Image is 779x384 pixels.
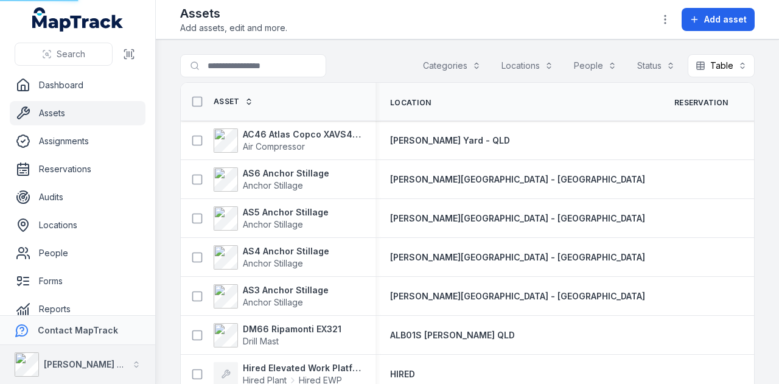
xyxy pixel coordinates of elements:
a: HIRED [390,368,415,380]
a: Reports [10,297,145,321]
a: Locations [10,213,145,237]
span: Add assets, edit and more. [180,22,287,34]
a: AS5 Anchor StillageAnchor Stillage [214,206,329,231]
a: [PERSON_NAME] Yard - QLD [390,134,510,147]
a: AC46 Atlas Copco XAVS450Air Compressor [214,128,361,153]
strong: DM66 Ripamonti EX321 [243,323,341,335]
a: AS6 Anchor StillageAnchor Stillage [214,167,329,192]
a: Assets [10,101,145,125]
a: [PERSON_NAME][GEOGRAPHIC_DATA] - [GEOGRAPHIC_DATA] [390,251,645,264]
a: [PERSON_NAME][GEOGRAPHIC_DATA] - [GEOGRAPHIC_DATA] [390,212,645,225]
strong: AS4 Anchor Stillage [243,245,329,257]
button: Add asset [682,8,755,31]
span: Search [57,48,85,60]
a: AS3 Anchor StillageAnchor Stillage [214,284,329,309]
span: Location [390,98,431,108]
span: Anchor Stillage [243,297,303,307]
span: ALB01S [PERSON_NAME] QLD [390,330,515,340]
span: [PERSON_NAME][GEOGRAPHIC_DATA] - [GEOGRAPHIC_DATA] [390,213,645,223]
a: Dashboard [10,73,145,97]
a: Forms [10,269,145,293]
a: DM66 Ripamonti EX321Drill Mast [214,323,341,347]
a: Audits [10,185,145,209]
span: Asset [214,97,240,106]
strong: AS3 Anchor Stillage [243,284,329,296]
span: Reservation [674,98,728,108]
button: Categories [415,54,489,77]
strong: AS6 Anchor Stillage [243,167,329,180]
button: Locations [494,54,561,77]
a: Reservations [10,157,145,181]
strong: Hired Elevated Work Platform [243,362,361,374]
span: Anchor Stillage [243,219,303,229]
span: HIRED [390,369,415,379]
a: [PERSON_NAME][GEOGRAPHIC_DATA] - [GEOGRAPHIC_DATA] [390,290,645,302]
a: [PERSON_NAME][GEOGRAPHIC_DATA] - [GEOGRAPHIC_DATA] [390,173,645,186]
span: [PERSON_NAME][GEOGRAPHIC_DATA] - [GEOGRAPHIC_DATA] [390,291,645,301]
span: [PERSON_NAME] Yard - QLD [390,135,510,145]
a: AS4 Anchor StillageAnchor Stillage [214,245,329,270]
button: Search [15,43,113,66]
span: [PERSON_NAME][GEOGRAPHIC_DATA] - [GEOGRAPHIC_DATA] [390,174,645,184]
a: ALB01S [PERSON_NAME] QLD [390,329,515,341]
strong: AS5 Anchor Stillage [243,206,329,218]
button: Status [629,54,683,77]
span: Air Compressor [243,141,305,152]
span: Drill Mast [243,336,279,346]
strong: [PERSON_NAME] Group [44,359,144,369]
span: [PERSON_NAME][GEOGRAPHIC_DATA] - [GEOGRAPHIC_DATA] [390,252,645,262]
a: MapTrack [32,7,124,32]
button: People [566,54,624,77]
h2: Assets [180,5,287,22]
span: Add asset [704,13,747,26]
strong: Contact MapTrack [38,325,118,335]
span: Anchor Stillage [243,180,303,190]
a: Asset [214,97,253,106]
span: Anchor Stillage [243,258,303,268]
a: Assignments [10,129,145,153]
button: Table [688,54,755,77]
a: People [10,241,145,265]
strong: AC46 Atlas Copco XAVS450 [243,128,361,141]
